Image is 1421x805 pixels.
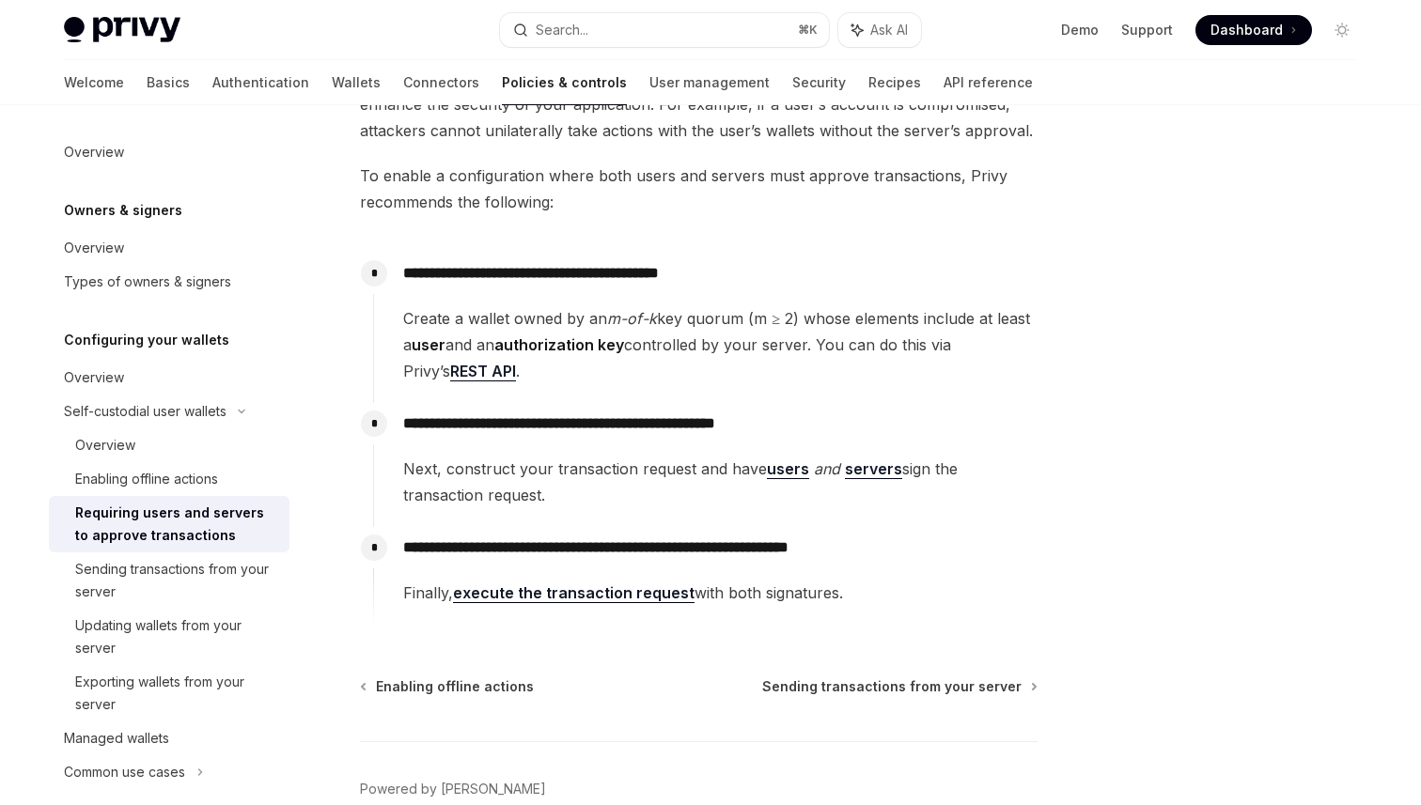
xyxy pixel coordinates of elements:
a: Policies & controls [502,60,627,105]
div: Overview [75,434,135,457]
a: Authentication [212,60,309,105]
strong: authorization key [494,335,624,354]
a: Basics [147,60,190,105]
h5: Configuring your wallets [64,329,229,351]
em: m-of-k [607,309,657,328]
button: Search...⌘K [500,13,829,47]
a: Sending transactions from your server [49,552,289,609]
a: Overview [49,361,289,395]
a: Overview [49,428,289,462]
span: To enable a configuration where both users and servers must approve transactions, Privy recommend... [360,163,1038,215]
a: Enabling offline actions [49,462,289,496]
a: execute the transaction request [453,583,695,603]
div: Exporting wallets from your server [75,671,278,716]
a: Sending transactions from your server [762,677,1036,696]
div: Self-custodial user wallets [64,400,226,423]
h5: Owners & signers [64,199,182,222]
div: Sending transactions from your server [75,558,278,603]
a: User management [649,60,770,105]
span: Dashboard [1210,21,1283,39]
div: Types of owners & signers [64,271,231,293]
a: Support [1121,21,1173,39]
span: Ask AI [870,21,908,39]
a: servers [845,459,902,479]
a: Connectors [403,60,479,105]
a: Types of owners & signers [49,265,289,299]
a: Demo [1061,21,1099,39]
a: Overview [49,135,289,169]
a: Dashboard [1195,15,1312,45]
span: ⌘ K [798,23,818,38]
a: Wallets [332,60,381,105]
span: Sending transactions from your server [762,677,1022,696]
div: Overview [64,141,124,163]
a: REST API [450,362,516,381]
img: light logo [64,17,180,43]
em: and [814,459,840,478]
a: API reference [944,60,1033,105]
a: Updating wallets from your server [49,609,289,665]
a: Welcome [64,60,124,105]
div: Requiring users and servers to approve transactions [75,502,278,547]
div: Managed wallets [64,727,169,750]
div: Search... [536,19,588,41]
span: Finally, with both signatures. [403,580,1037,606]
button: Ask AI [838,13,921,47]
a: Exporting wallets from your server [49,665,289,721]
span: Next, construct your transaction request and have sign the transaction request. [403,456,1037,508]
a: Enabling offline actions [362,677,534,696]
div: Overview [64,237,124,259]
span: Create a wallet owned by an key quorum (m ≥ 2) whose elements include at least a and an controlle... [403,305,1037,384]
a: Overview [49,231,289,265]
button: Toggle dark mode [1327,15,1357,45]
a: Requiring users and servers to approve transactions [49,496,289,552]
a: Security [792,60,846,105]
a: Powered by [PERSON_NAME] [360,780,546,798]
div: Overview [64,366,124,389]
a: Managed wallets [49,721,289,755]
strong: user [412,335,445,354]
div: Common use cases [64,761,185,783]
a: Recipes [868,60,921,105]
div: Enabling offline actions [75,468,218,490]
a: users [767,459,809,479]
div: Updating wallets from your server [75,614,278,659]
span: Enabling offline actions [376,677,534,696]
